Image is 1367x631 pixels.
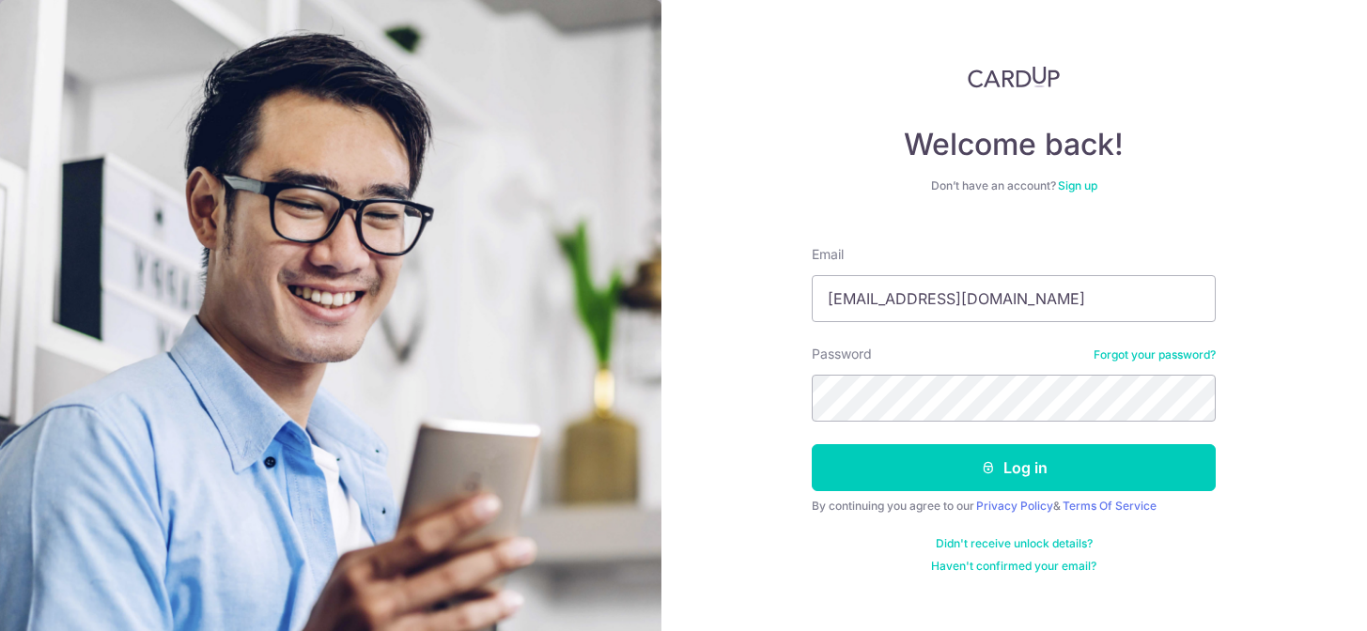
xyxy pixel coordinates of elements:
img: CardUp Logo [968,66,1060,88]
h4: Welcome back! [812,126,1216,163]
label: Email [812,245,844,264]
a: Privacy Policy [976,499,1053,513]
label: Password [812,345,872,363]
a: Didn't receive unlock details? [936,536,1093,551]
a: Sign up [1058,178,1097,192]
a: Haven't confirmed your email? [931,559,1096,574]
a: Forgot your password? [1094,347,1216,362]
button: Log in [812,444,1216,491]
div: Don’t have an account? [812,178,1216,193]
a: Terms Of Service [1063,499,1157,513]
input: Enter your Email [812,275,1216,322]
div: By continuing you agree to our & [812,499,1216,514]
